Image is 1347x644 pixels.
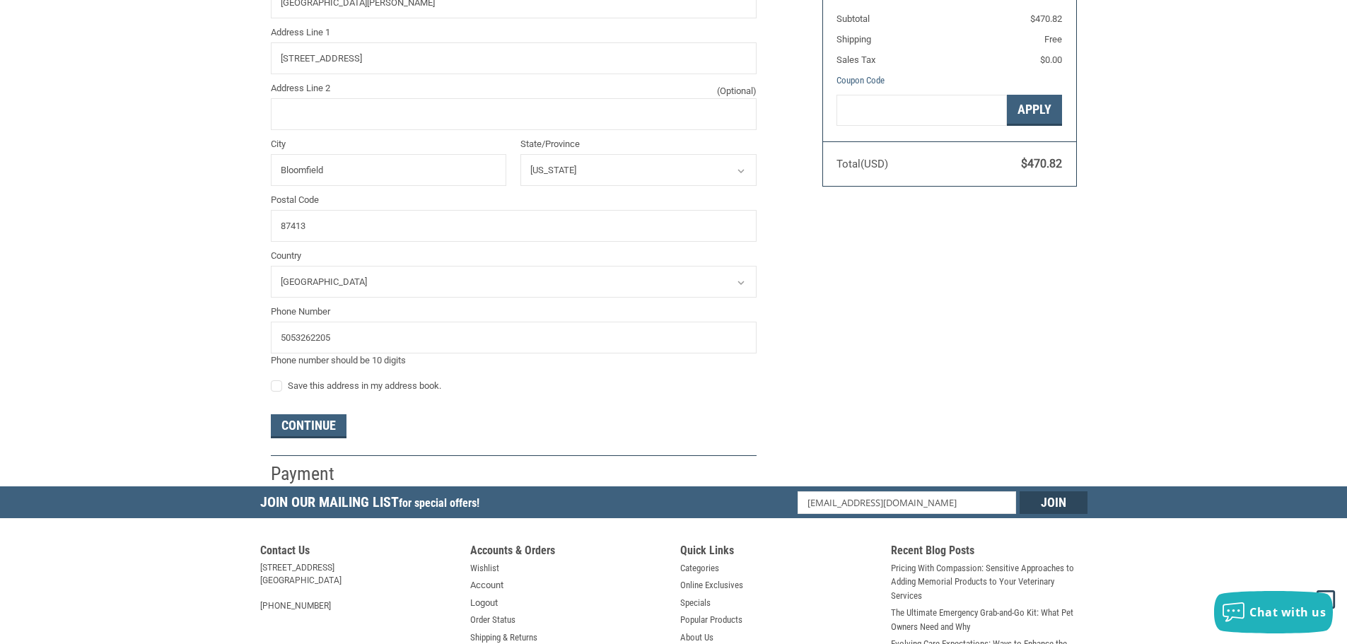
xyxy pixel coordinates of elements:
a: Categories [680,561,719,575]
span: $470.82 [1021,157,1062,170]
label: Country [271,249,757,263]
label: Postal Code [271,193,757,207]
label: Address Line 1 [271,25,757,40]
span: $470.82 [1030,13,1062,24]
input: Gift Certificate or Coupon Code [836,95,1007,127]
h2: Payment [271,462,354,486]
span: Total (USD) [836,158,888,170]
span: Sales Tax [836,54,875,65]
label: Address Line 2 [271,81,757,95]
span: Shipping [836,34,871,45]
button: Continue [271,414,346,438]
small: (Optional) [717,84,757,98]
h5: Quick Links [680,544,877,561]
span: Subtotal [836,13,870,24]
span: Chat with us [1249,604,1326,620]
input: Email [798,491,1016,514]
a: Coupon Code [836,75,885,86]
address: [STREET_ADDRESS] [GEOGRAPHIC_DATA] [PHONE_NUMBER] [260,561,457,612]
label: Save this address in my address book. [271,380,757,392]
span: $0.00 [1040,54,1062,65]
a: Specials [680,596,711,610]
a: Order Status [470,613,515,627]
label: Phone Number [271,305,757,319]
a: The Ultimate Emergency Grab-and-Go Kit: What Pet Owners Need and Why [891,606,1087,633]
a: Logout [470,596,498,610]
span: Free [1044,34,1062,45]
a: Pricing With Compassion: Sensitive Approaches to Adding Memorial Products to Your Veterinary Serv... [891,561,1087,603]
label: State/Province [520,137,757,151]
a: Popular Products [680,613,742,627]
button: Apply [1007,95,1062,127]
h5: Join Our Mailing List [260,486,486,522]
a: Online Exclusives [680,578,743,592]
button: Chat with us [1214,591,1333,633]
h5: Accounts & Orders [470,544,667,561]
span: for special offers! [399,496,479,510]
input: Join [1020,491,1087,514]
a: Wishlist [470,561,499,575]
a: Account [470,578,503,592]
h5: Recent Blog Posts [891,544,1087,561]
div: Phone number should be 10 digits [271,353,757,368]
label: City [271,137,507,151]
h5: Contact Us [260,544,457,561]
